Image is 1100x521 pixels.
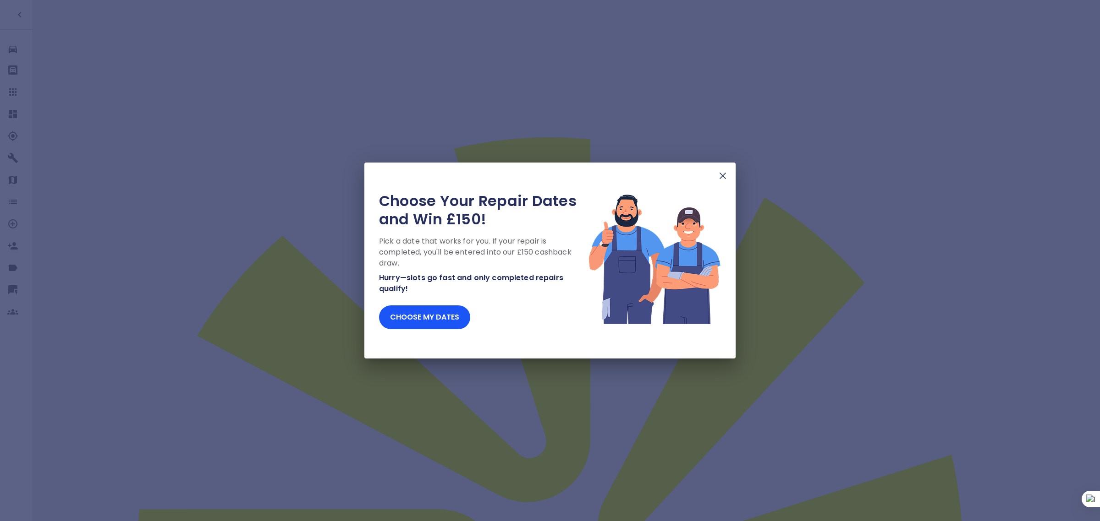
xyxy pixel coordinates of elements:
img: X Mark [717,170,728,181]
p: Pick a date that works for you. If your repair is completed, you'll be entered into our £150 cash... [379,236,588,269]
img: Lottery [588,192,721,326]
button: Choose my dates [379,305,470,329]
h2: Choose Your Repair Dates and Win £150! [379,192,588,228]
p: Hurry—slots go fast and only completed repairs qualify! [379,272,588,294]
